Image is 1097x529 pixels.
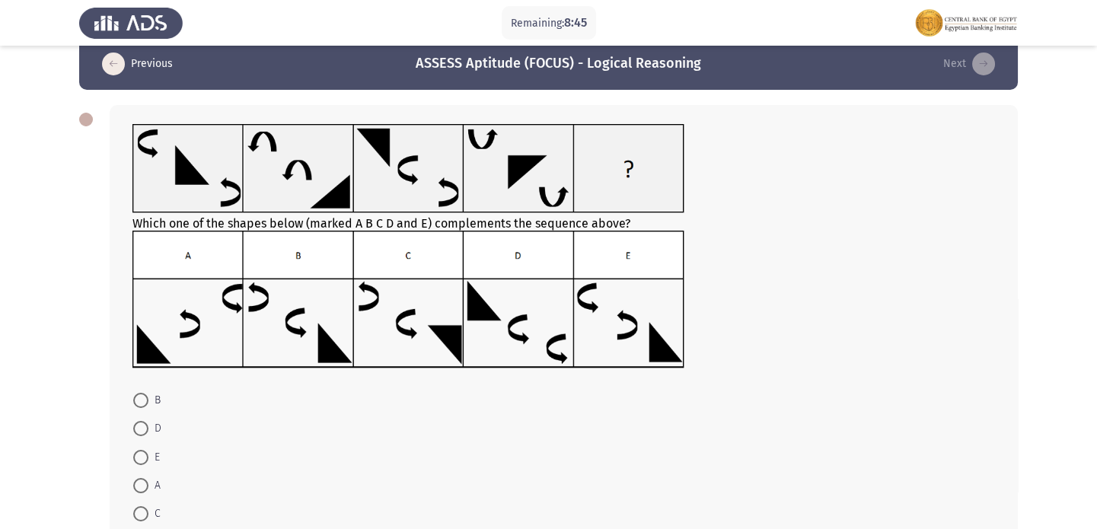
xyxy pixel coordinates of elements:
img: UkFYMDA3NUIucG5nMTYyMjAzMjM1ODExOQ==.png [132,231,684,368]
span: D [148,419,161,438]
span: C [148,505,161,523]
span: E [148,448,160,467]
span: B [148,391,161,409]
img: Assessment logo of FOCUS Assessment 3 Modules EN [914,2,1018,44]
img: UkFYMDA3NUEucG5nMTYyMjAzMjMyNjEwNA==.png [132,124,684,213]
span: 8:45 [564,15,587,30]
div: Which one of the shapes below (marked A B C D and E) complements the sequence above? [132,124,995,371]
span: A [148,476,161,495]
button: load previous page [97,52,177,76]
p: Remaining: [511,14,587,33]
h3: ASSESS Aptitude (FOCUS) - Logical Reasoning [416,54,701,73]
img: Assess Talent Management logo [79,2,183,44]
button: load next page [939,52,1000,76]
